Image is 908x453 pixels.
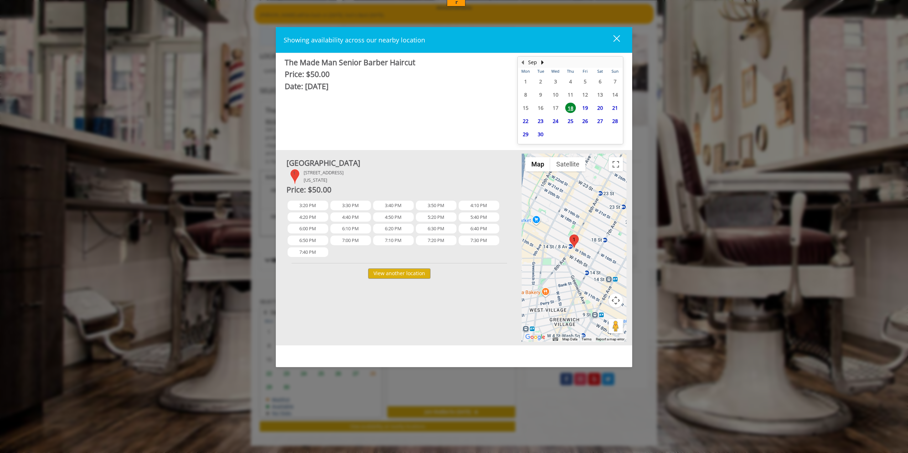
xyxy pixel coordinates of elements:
[609,319,623,333] button: Drag Pegman onto the map to open Street View
[373,201,414,210] span: 3:40 PM
[288,224,328,233] span: 6:00 PM
[290,169,300,184] div: 1
[609,157,623,171] button: Toggle fullscreen view
[535,116,546,126] span: 23
[304,169,344,184] div: [STREET_ADDRESS] [US_STATE]
[580,103,590,113] span: 19
[535,129,546,139] span: 30
[373,236,414,245] span: 7:10 PM
[373,212,414,222] span: 4:50 PM
[523,333,547,342] a: Open this area in Google Maps (opens a new window)
[520,116,531,126] span: 22
[288,236,328,245] span: 6:50 PM
[550,157,585,171] button: Show satellite imagery
[550,116,561,126] span: 24
[330,201,371,210] span: 3:30 PM
[533,128,548,141] td: Select day30
[593,68,608,75] th: Sat
[578,101,593,114] td: Select day19
[285,81,507,93] div: Date: [DATE]
[565,103,576,113] span: 18
[330,224,371,233] span: 6:10 PM
[330,212,371,222] span: 4:40 PM
[285,68,507,81] div: Price: $50.00
[593,114,608,128] td: Select day27
[525,157,550,171] button: Show street map
[520,129,531,139] span: 29
[563,68,578,75] th: Thu
[596,337,624,341] a: Report a map error
[562,337,577,342] button: Map Data
[609,293,623,308] button: Map camera controls
[610,116,620,126] span: 28
[565,116,576,126] span: 25
[608,114,623,128] td: Select day28
[416,212,456,222] span: 5:20 PM
[288,212,328,222] span: 4:20 PM
[17,2,26,11] img: jorschu
[520,58,525,66] button: Previous Month
[595,103,605,113] span: 20
[287,157,512,169] div: [GEOGRAPHIC_DATA]
[416,224,456,233] span: 6:30 PM
[416,236,456,245] span: 7:20 PM
[518,128,533,141] td: Select day29
[523,333,547,342] img: Google
[459,224,499,233] span: 6:40 PM
[563,114,578,128] td: Select day25
[569,235,579,248] div: 1
[416,201,456,210] span: 3:50 PM
[582,337,592,341] a: Terms (opens in new tab)
[533,68,548,75] th: Tue
[578,68,593,75] th: Fri
[553,337,558,342] button: Keyboard shortcuts
[133,7,145,12] a: Clear
[288,201,328,210] span: 3:20 PM
[563,101,578,114] td: Select day18
[288,247,328,257] span: 7:40 PM
[518,68,533,75] th: Mon
[285,57,507,69] div: The Made Man Senior Barber Haircut
[368,268,430,279] button: View another location
[528,58,537,66] button: Sep
[518,114,533,128] td: Select day22
[287,184,512,196] div: Price: $50.00
[605,35,619,45] div: close dialog
[284,36,425,44] span: Showing availability across our nearby location
[580,116,590,126] span: 26
[578,114,593,128] td: Select day26
[330,236,371,245] span: 7:00 PM
[459,236,499,245] span: 7:30 PM
[110,7,122,12] a: View
[610,103,620,113] span: 21
[548,68,563,75] th: Wed
[540,58,545,66] button: Next Month
[122,7,133,12] a: Copy
[459,212,499,222] span: 5:40 PM
[533,114,548,128] td: Select day23
[459,201,499,210] span: 4:10 PM
[593,101,608,114] td: Select day20
[548,114,563,128] td: Select day24
[373,224,414,233] span: 6:20 PM
[608,101,623,114] td: Select day21
[600,32,624,47] button: close dialog
[608,68,623,75] th: Sun
[595,116,605,126] span: 27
